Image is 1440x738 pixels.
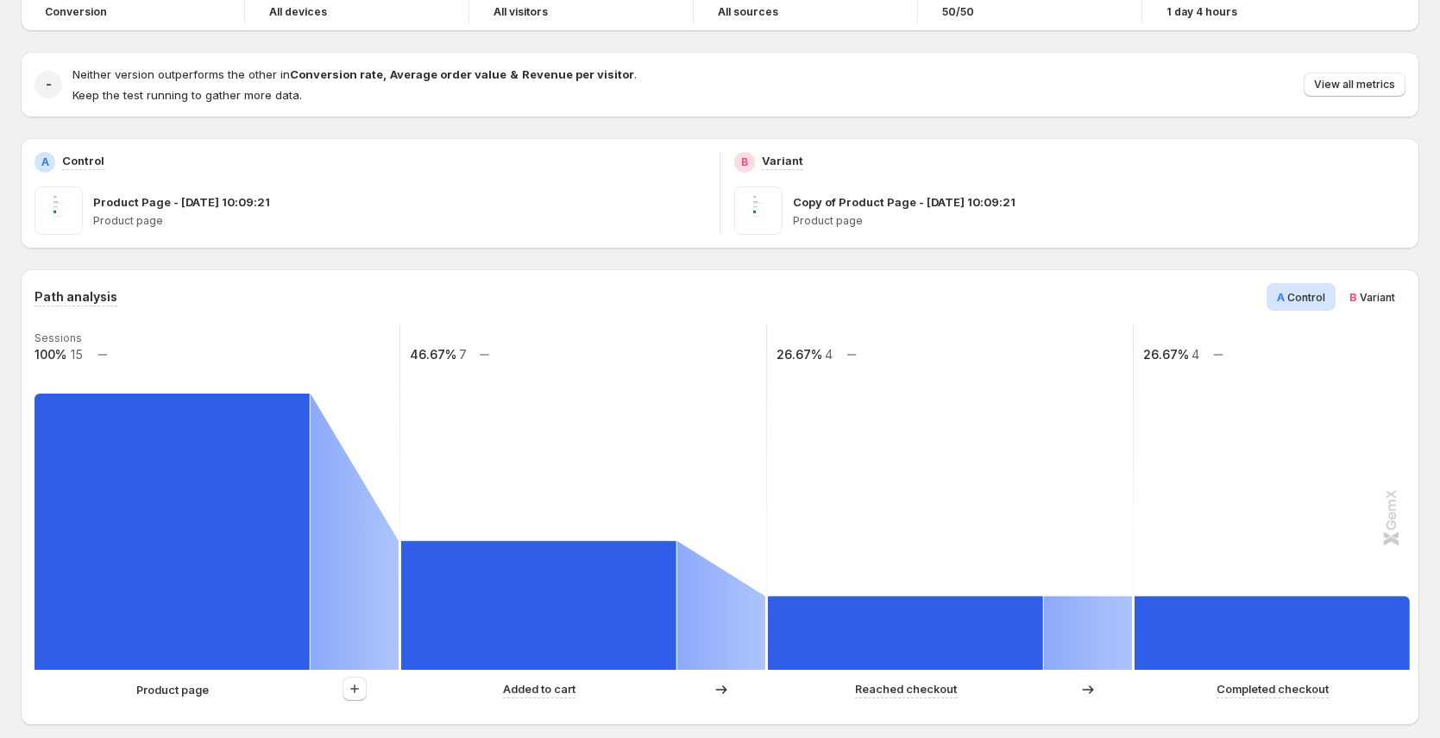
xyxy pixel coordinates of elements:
span: Conversion [45,5,107,19]
p: Completed checkout [1217,680,1329,697]
span: 50/50 [942,5,974,19]
span: B [1349,290,1357,304]
text: Sessions [35,331,82,344]
p: Product Page - [DATE] 10:09:21 [93,193,270,211]
img: Product Page - Aug 19, 10:09:21 [35,186,83,235]
span: Control [1287,291,1325,304]
strong: , [383,67,387,81]
h4: All sources [718,5,778,19]
span: Neither version outperforms the other in . [72,67,637,81]
span: Variant [1360,291,1395,304]
p: Added to cart [503,680,575,697]
h2: - [46,76,52,93]
span: Keep the test running to gather more data. [72,88,302,102]
span: View all metrics [1314,78,1395,91]
p: Variant [762,152,803,169]
text: 4 [825,347,833,362]
h4: All devices [269,5,327,19]
p: Product page [793,214,1405,228]
h3: Path analysis [35,288,117,306]
text: 7 [459,347,467,362]
strong: & [510,67,519,81]
text: 4 [1192,347,1199,362]
p: Reached checkout [855,680,957,697]
span: 1 day 4 hours [1166,5,1237,19]
strong: Conversion rate [290,67,383,81]
button: View all metrics [1304,73,1405,97]
img: Copy of Product Page - Aug 19, 10:09:21 [734,186,783,235]
strong: Revenue per visitor [522,67,634,81]
text: 15 [71,347,83,362]
h4: All visitors [494,5,548,19]
p: Product page [93,214,706,228]
h2: B [741,155,748,169]
span: A [1277,290,1285,304]
h2: A [41,155,49,169]
p: Product page [136,681,209,698]
p: Control [62,152,104,169]
text: 26.67% [777,347,822,362]
strong: Average order value [390,67,506,81]
p: Copy of Product Page - [DATE] 10:09:21 [793,193,1016,211]
text: 100% [35,347,66,362]
text: 46.67% [410,347,456,362]
text: 26.67% [1143,347,1189,362]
